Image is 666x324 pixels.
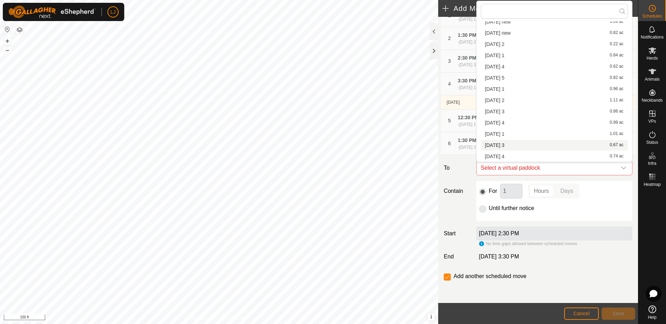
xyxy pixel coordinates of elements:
span: [DATE] 1 [485,87,505,92]
li: 2025-08-06 new [481,28,628,38]
span: Save [612,311,624,316]
span: 3:30 PM [458,78,476,83]
label: For [489,188,497,194]
span: [DATE] new [485,31,511,35]
span: 0.22 ac [610,42,623,47]
a: Contact Us [226,315,247,321]
div: - [458,121,489,128]
label: End [441,252,473,261]
span: 4 [448,81,451,87]
span: 6 [448,141,451,146]
span: 0.62 ac [610,64,623,69]
a: Privacy Policy [191,315,218,321]
span: Neckbands [642,98,663,102]
div: - [458,39,489,45]
img: Gallagher Logo [8,6,96,18]
span: Status [646,140,658,144]
span: 12:30 PM [458,115,479,120]
span: [DATE] 1:30 PM [459,122,489,127]
label: Contain [441,187,473,195]
div: - [458,62,489,68]
li: 2025-08-21 4 [481,151,628,162]
span: VPs [648,119,656,123]
li: 2025-08-20 4 [481,117,628,128]
span: 0.96 ac [610,87,623,92]
span: [DATE] 3:30 PM [479,254,519,259]
span: 0.86 ac [610,109,623,114]
div: - [458,85,491,91]
span: [DATE] 1:30 PM [459,17,489,22]
li: 2025-08-20 3 [481,106,628,117]
span: [DATE] 3:30 PM [459,62,489,67]
span: [DATE] 12:30 PM [459,85,491,90]
button: + [3,37,12,45]
span: 0.84 ac [610,53,623,58]
li: 2025-08-19 4 [481,61,628,72]
span: 1 [448,13,451,18]
span: Schedules [642,14,662,18]
li: 2025-08-21 1 [481,129,628,139]
label: Until further notice [489,205,534,211]
span: [DATE] 2:30 PM [459,40,489,45]
span: 1.11 ac [610,98,623,103]
span: [DATE] 3 [485,143,505,148]
span: 0.74 ac [610,154,623,159]
span: 0.99 ac [610,120,623,125]
button: Map Layers [15,26,24,34]
span: No time gaps allowed between scheduled moves [486,241,577,246]
label: Start [441,229,473,238]
span: Cancel [573,311,590,316]
a: Help [638,303,666,322]
button: – [3,46,12,54]
span: [DATE] 4 [485,120,505,125]
span: Heatmap [644,182,661,187]
span: 1:30 PM [458,137,476,143]
button: Save [602,308,635,320]
span: [DATE] 1 [485,53,505,58]
label: Add another scheduled move [454,274,526,279]
span: 0.82 ac [610,75,623,80]
li: 2025-08-20 2 [481,95,628,106]
span: [DATE] new [485,19,511,24]
span: 3 [448,58,451,64]
span: 2 [448,35,451,41]
h2: Add Move [442,4,603,13]
li: 2025-08-20 1 [481,84,628,94]
span: 0.67 ac [610,143,623,148]
span: 5 [448,118,451,123]
label: To [441,161,473,175]
button: Cancel [564,308,599,320]
button: i [427,313,435,321]
li: 2025-08-21 3 [481,140,628,150]
span: 1:30 PM [458,32,476,38]
span: 2:30 PM [458,55,476,61]
li: 2025-08-16 1 [481,50,628,61]
button: Reset Map [3,25,12,34]
span: i [430,314,432,320]
span: Help [648,315,657,319]
span: [DATE] 4 [485,64,505,69]
span: Animals [645,77,660,81]
span: Select a virtual paddock [478,161,617,175]
span: [DATE] 3 [485,109,505,114]
span: Notifications [641,35,664,39]
span: [DATE] 2 [485,98,505,103]
span: 0.82 ac [610,31,623,35]
span: [DATE] [447,100,460,105]
span: [DATE] 2 [485,42,505,47]
li: 2025-08-05 new [481,16,628,27]
span: Herds [646,56,658,60]
span: [DATE] 4 [485,154,505,159]
div: - [458,16,489,22]
span: Infra [648,161,656,166]
span: [DATE] 5 [485,75,505,80]
span: 1.09 ac [610,19,623,24]
label: [DATE] 2:30 PM [479,230,519,236]
span: [DATE] 1 [485,131,505,136]
div: - [458,144,489,150]
span: LJ [111,8,116,16]
span: 1.01 ac [610,131,623,136]
li: 2025-08-19 5 [481,73,628,83]
span: [DATE] 2:30 PM [459,145,489,150]
li: 2025-08-13 2 [481,39,628,49]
